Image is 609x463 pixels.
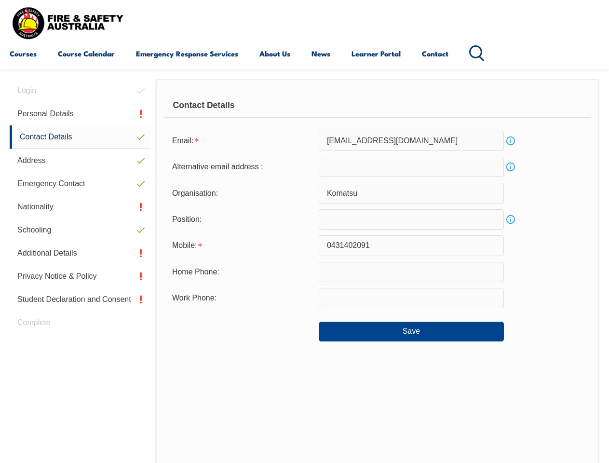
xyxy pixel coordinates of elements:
div: Alternative email address : [164,158,319,176]
a: Student Declaration and Consent [10,288,150,311]
div: Organisation: [164,184,319,202]
a: Info [504,134,517,148]
input: Mobile numbers must be numeric, 10 characters and contain no spaces. [319,235,504,256]
a: Emergency Contact [10,172,150,195]
a: Info [504,160,517,174]
div: Mobile is required. [164,236,319,255]
a: News [311,42,330,65]
a: Privacy Notice & Policy [10,265,150,288]
a: Additional Details [10,242,150,265]
a: Info [504,213,517,226]
input: Phone numbers must be numeric, 10 characters and contain no spaces. [319,288,504,308]
button: Save [319,322,504,341]
a: About Us [259,42,290,65]
input: Phone numbers must be numeric, 10 characters and contain no spaces. [319,262,504,282]
a: Schooling [10,218,150,242]
a: Emergency Response Services [136,42,238,65]
div: Contact Details [164,94,591,118]
a: Contact Details [10,125,150,149]
a: Course Calendar [58,42,115,65]
a: Address [10,149,150,172]
a: Learner Portal [352,42,401,65]
a: Nationality [10,195,150,218]
div: Email is required. [164,132,319,150]
div: Work Phone: [164,289,319,307]
div: Position: [164,210,319,229]
div: Home Phone: [164,263,319,281]
a: Personal Details [10,102,150,125]
a: Contact [422,42,448,65]
a: Courses [10,42,37,65]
